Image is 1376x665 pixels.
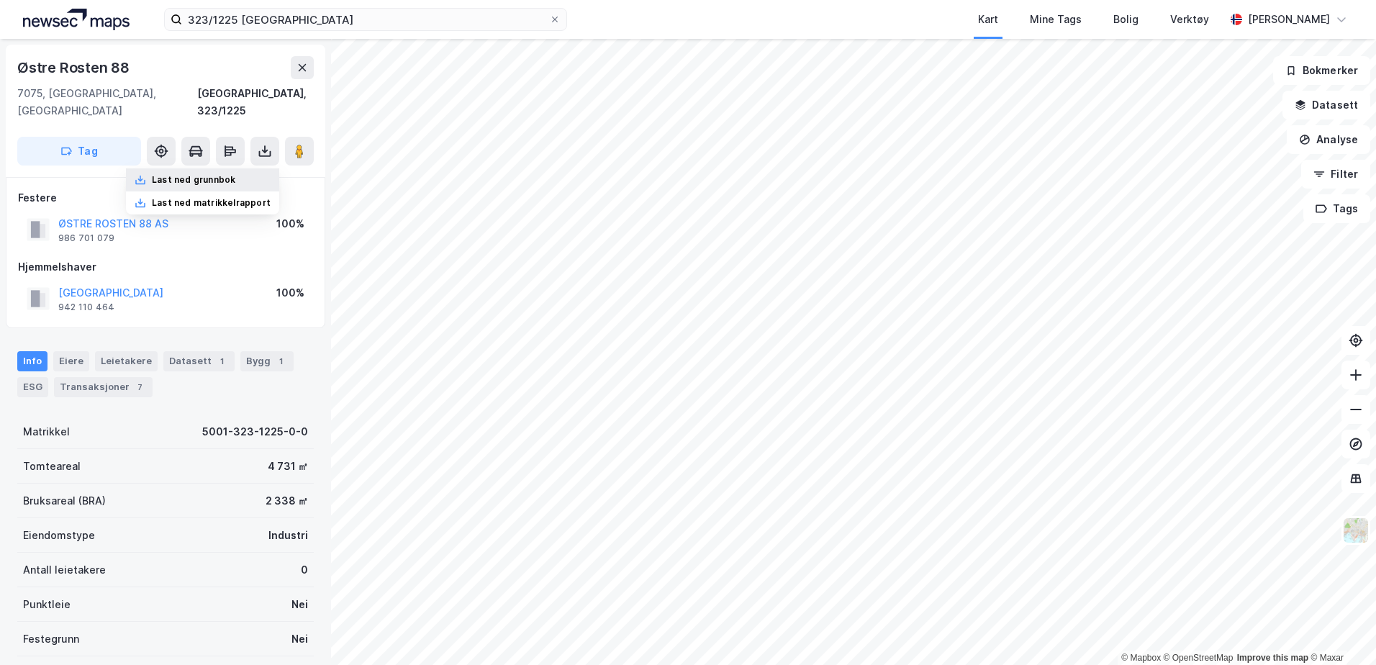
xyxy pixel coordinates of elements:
[23,492,106,510] div: Bruksareal (BRA)
[1342,517,1370,544] img: Z
[276,284,304,302] div: 100%
[268,527,308,544] div: Industri
[1113,11,1139,28] div: Bolig
[1121,653,1161,663] a: Mapbox
[276,215,304,232] div: 100%
[17,351,47,371] div: Info
[23,561,106,579] div: Antall leietakere
[23,423,70,440] div: Matrikkel
[53,351,89,371] div: Eiere
[54,377,153,397] div: Transaksjoner
[1273,56,1370,85] button: Bokmerker
[23,458,81,475] div: Tomteareal
[291,596,308,613] div: Nei
[23,596,71,613] div: Punktleie
[17,377,48,397] div: ESG
[214,354,229,368] div: 1
[163,351,235,371] div: Datasett
[301,561,308,579] div: 0
[18,189,313,207] div: Festere
[23,630,79,648] div: Festegrunn
[240,351,294,371] div: Bygg
[182,9,549,30] input: Søk på adresse, matrikkel, gårdeiere, leietakere eller personer
[132,380,147,394] div: 7
[1282,91,1370,119] button: Datasett
[18,258,313,276] div: Hjemmelshaver
[17,137,141,166] button: Tag
[266,492,308,510] div: 2 338 ㎡
[1248,11,1330,28] div: [PERSON_NAME]
[197,85,314,119] div: [GEOGRAPHIC_DATA], 323/1225
[58,302,114,313] div: 942 110 464
[23,527,95,544] div: Eiendomstype
[202,423,308,440] div: 5001-323-1225-0-0
[1030,11,1082,28] div: Mine Tags
[1164,653,1234,663] a: OpenStreetMap
[1287,125,1370,154] button: Analyse
[1303,194,1370,223] button: Tags
[152,174,235,186] div: Last ned grunnbok
[273,354,288,368] div: 1
[1237,653,1308,663] a: Improve this map
[1304,596,1376,665] iframe: Chat Widget
[1170,11,1209,28] div: Verktøy
[95,351,158,371] div: Leietakere
[978,11,998,28] div: Kart
[58,232,114,244] div: 986 701 079
[1301,160,1370,189] button: Filter
[268,458,308,475] div: 4 731 ㎡
[291,630,308,648] div: Nei
[17,56,132,79] div: Østre Rosten 88
[17,85,197,119] div: 7075, [GEOGRAPHIC_DATA], [GEOGRAPHIC_DATA]
[23,9,130,30] img: logo.a4113a55bc3d86da70a041830d287a7e.svg
[152,197,271,209] div: Last ned matrikkelrapport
